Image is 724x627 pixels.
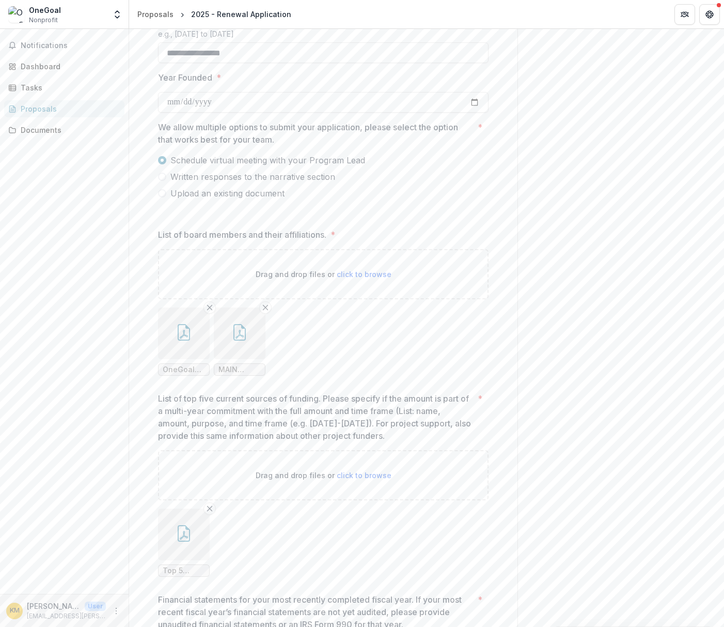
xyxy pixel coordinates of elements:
button: Get Help [699,4,720,25]
a: Tasks [4,79,124,96]
span: Upload an existing document [170,187,285,200]
span: Nonprofit [29,16,58,25]
p: List of board members and their affiliations. [158,228,326,241]
a: Dashboard [4,58,124,75]
a: Proposals [133,7,178,22]
div: Dashboard [21,61,116,72]
div: OneGoal [29,5,61,16]
button: Partners [674,4,695,25]
button: Remove File [203,502,216,515]
button: Remove File [203,301,216,314]
span: click to browse [337,471,391,480]
p: [PERSON_NAME] [27,601,81,611]
p: Drag and drop files or [256,470,391,481]
nav: breadcrumb [133,7,295,22]
button: Open entity switcher [110,4,124,25]
p: Year Founded [158,71,212,84]
img: OneGoal [8,6,25,23]
div: 2025 - Renewal Application [191,9,291,20]
span: MAIN OneGoal Board List_Roster BAY_FY26 (1).pdf [218,365,261,374]
div: e.g., [DATE] to [DATE] [158,29,489,42]
div: Kelsea McDonough [10,607,20,614]
span: click to browse [337,270,391,279]
span: Top 5 Current Sources of Funding.pdf [163,567,205,575]
p: Drag and drop files or [256,269,391,280]
button: Remove File [259,301,272,314]
div: Proposals [21,103,116,114]
div: Remove FileTop 5 Current Sources of Funding.pdf [158,509,210,577]
div: Remove FileMAIN OneGoal Board List_Roster BAY_FY26 (1).pdf [214,308,265,376]
span: Notifications [21,41,120,50]
div: Remove FileOneGoal National Board Members.docx.pdf [158,308,210,376]
p: User [85,602,106,611]
p: We allow multiple options to submit your application, please select the option that works best fo... [158,121,474,146]
span: Schedule virtual meeting with your Program Lead [170,154,365,166]
a: Documents [4,121,124,139]
div: Proposals [137,9,174,20]
a: Proposals [4,100,124,117]
button: Notifications [4,37,124,54]
p: [EMAIL_ADDRESS][PERSON_NAME][DOMAIN_NAME] [27,611,106,621]
span: Written responses to the narrative section [170,171,335,183]
span: OneGoal National Board Members.docx.pdf [163,365,205,374]
button: More [110,605,122,617]
div: Documents [21,125,116,135]
p: List of top five current sources of funding. Please specify if the amount is part of a multi-year... [158,392,474,442]
div: Tasks [21,82,116,93]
